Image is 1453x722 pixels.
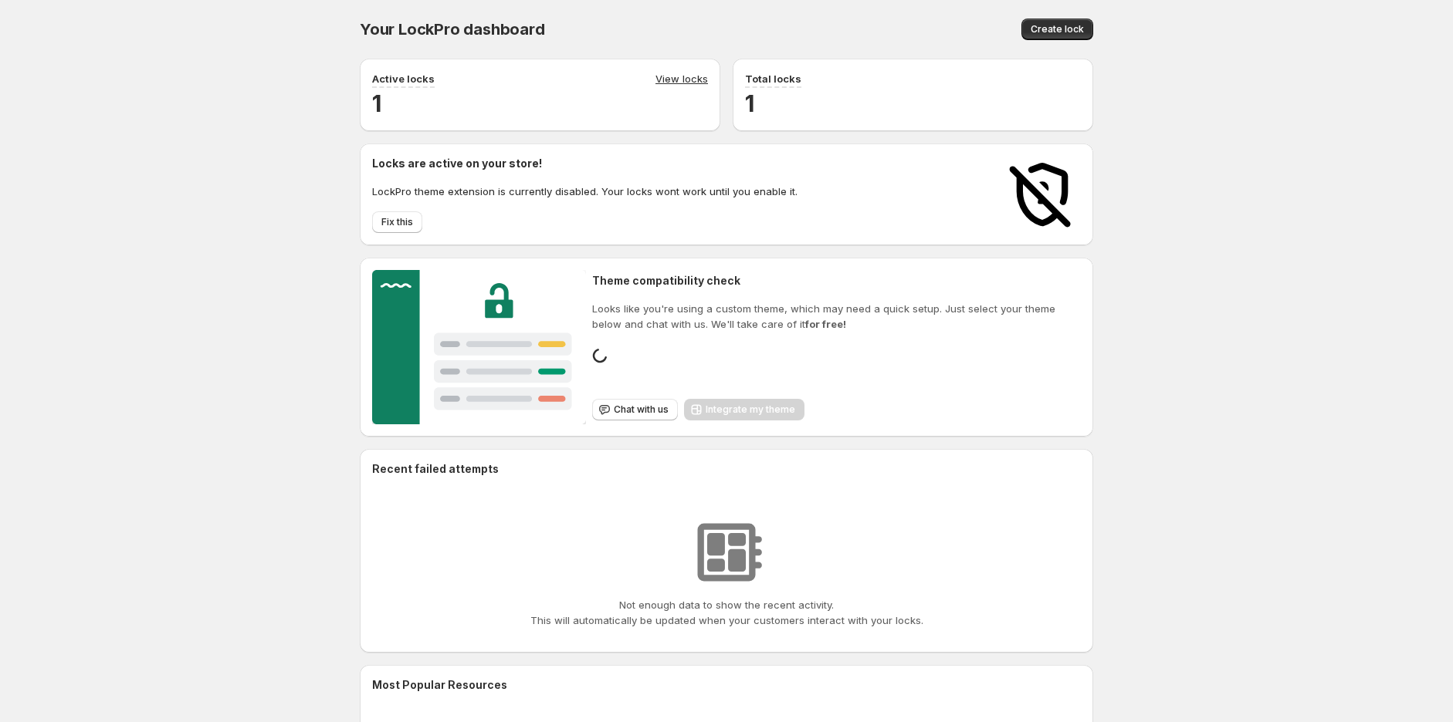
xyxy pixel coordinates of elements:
h2: 1 [372,88,708,119]
h2: Locks are active on your store! [372,156,798,171]
button: Chat with us [592,399,678,420]
span: Fix this [381,216,413,228]
h2: Recent failed attempts [372,461,499,477]
p: Looks like you're using a custom theme, which may need a quick setup. Just select your theme belo... [592,301,1081,332]
h2: Most Popular Resources [372,677,1081,693]
button: Create lock [1021,19,1093,40]
img: Locks disabled [1004,156,1081,233]
button: Fix this [372,211,422,233]
img: No resources found [688,514,765,591]
a: View locks [655,71,708,88]
img: Customer support [372,270,586,424]
span: Your LockPro dashboard [360,20,545,39]
span: Create lock [1031,23,1084,35]
h2: 1 [745,88,1081,119]
p: Total locks [745,71,801,86]
p: Active locks [372,71,435,86]
p: Not enough data to show the recent activity. This will automatically be updated when your custome... [530,597,923,628]
p: LockPro theme extension is currently disabled. Your locks wont work until you enable it. [372,184,798,199]
span: Chat with us [614,403,669,416]
strong: for free! [805,318,846,330]
h2: Theme compatibility check [592,273,1081,288]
